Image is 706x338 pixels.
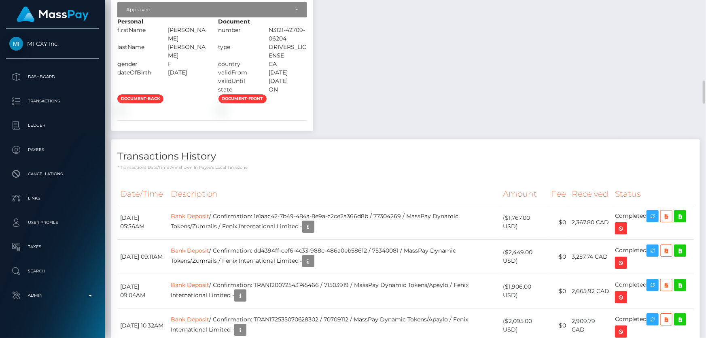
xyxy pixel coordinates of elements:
p: Taxes [9,241,96,253]
div: validFrom [212,68,263,77]
div: validUntil [212,77,263,85]
th: Description [168,183,500,205]
th: Status [612,183,694,205]
div: CA [263,60,313,68]
a: Payees [6,140,99,160]
img: f6917ef5-d25d-4fe1-9ff2-d2262c66ee66 [218,106,225,113]
div: dateOfBirth [111,68,162,77]
div: F [162,60,212,68]
td: [DATE] 09:11AM [117,240,168,274]
span: MFCXY Inc. [6,40,99,47]
img: 4b0a67c0-8504-48ae-8cf1-bc58546b18fe [117,106,124,113]
th: Fee [548,183,569,205]
strong: Personal [117,18,143,25]
p: Cancellations [9,168,96,180]
td: Completed [612,274,694,308]
td: $0 [548,274,569,308]
div: ON [263,85,313,94]
td: Completed [612,205,694,240]
td: ($1,906.00 USD) [500,274,548,308]
div: Approved [126,6,289,13]
a: Dashboard [6,67,99,87]
p: Links [9,192,96,204]
td: / Confirmation: 1e1aac42-7b49-484a-8e9a-c2ce2a366d8b / 77304269 / MassPay Dynamic Tokens/Zumrails... [168,205,500,240]
td: 3,257.74 CAD [569,240,612,274]
a: Bank Deposit [171,213,209,220]
a: Links [6,188,99,208]
div: gender [111,60,162,68]
p: * Transactions date/time are shown in payee's local timezone [117,164,694,170]
td: Completed [612,240,694,274]
td: ($1,767.00 USD) [500,205,548,240]
strong: Document [218,18,250,25]
a: Cancellations [6,164,99,184]
div: lastName [111,43,162,60]
a: Taxes [6,237,99,257]
span: document-front [218,94,267,103]
a: Bank Deposit [171,281,209,289]
div: country [212,60,263,68]
td: / Confirmation: dd4394ff-cef6-4c33-988c-486a0eb58612 / 75340081 / MassPay Dynamic Tokens/Zumrails... [168,240,500,274]
p: Admin [9,289,96,302]
a: Bank Deposit [171,316,209,323]
div: N3121-42709-06204 [263,26,313,43]
p: Payees [9,144,96,156]
p: Dashboard [9,71,96,83]
a: Bank Deposit [171,247,209,254]
p: Search [9,265,96,277]
th: Received [569,183,612,205]
p: Transactions [9,95,96,107]
th: Amount [500,183,548,205]
div: [PERSON_NAME] [162,26,212,43]
img: MassPay Logo [17,6,89,22]
td: ($2,449.00 USD) [500,240,548,274]
th: Date/Time [117,183,168,205]
td: [DATE] 09:04AM [117,274,168,308]
a: Admin [6,285,99,306]
td: 2,367.80 CAD [569,205,612,240]
div: [PERSON_NAME] [162,43,212,60]
a: Ledger [6,115,99,136]
a: User Profile [6,213,99,233]
button: Approved [117,2,307,17]
td: [DATE] 05:56AM [117,205,168,240]
p: User Profile [9,217,96,229]
a: Transactions [6,91,99,111]
td: $0 [548,240,569,274]
div: firstName [111,26,162,43]
h4: Transactions History [117,149,694,164]
div: [DATE] [263,77,313,85]
div: type [212,43,263,60]
div: DRIVERS_LICENSE [263,43,313,60]
img: MFCXY Inc. [9,37,23,51]
div: state [212,85,263,94]
div: number [212,26,263,43]
span: document-back [117,94,163,103]
a: Search [6,261,99,281]
div: [DATE] [263,68,313,77]
p: Ledger [9,119,96,132]
div: [DATE] [162,68,212,77]
td: / Confirmation: TRAN120072543745466 / 71503919 / MassPay Dynamic Tokens/Apaylo / Fenix Internatio... [168,274,500,308]
td: $0 [548,205,569,240]
td: 2,665.92 CAD [569,274,612,308]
